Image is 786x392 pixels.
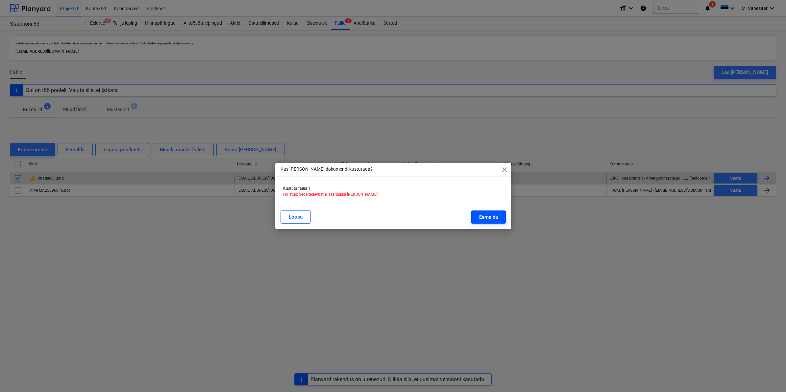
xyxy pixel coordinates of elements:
p: Kas [PERSON_NAME] dokumendi kustutada? [281,166,373,173]
button: Loobu [281,210,311,224]
button: Eemalda [471,210,506,224]
span: close [501,166,508,174]
div: Eemalda [479,213,498,221]
div: Loobu [289,213,303,221]
p: Kustuta failid 1 [283,186,503,191]
p: Hoiatus: Seda tegevust ei saa tagasi [PERSON_NAME] [283,192,503,197]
